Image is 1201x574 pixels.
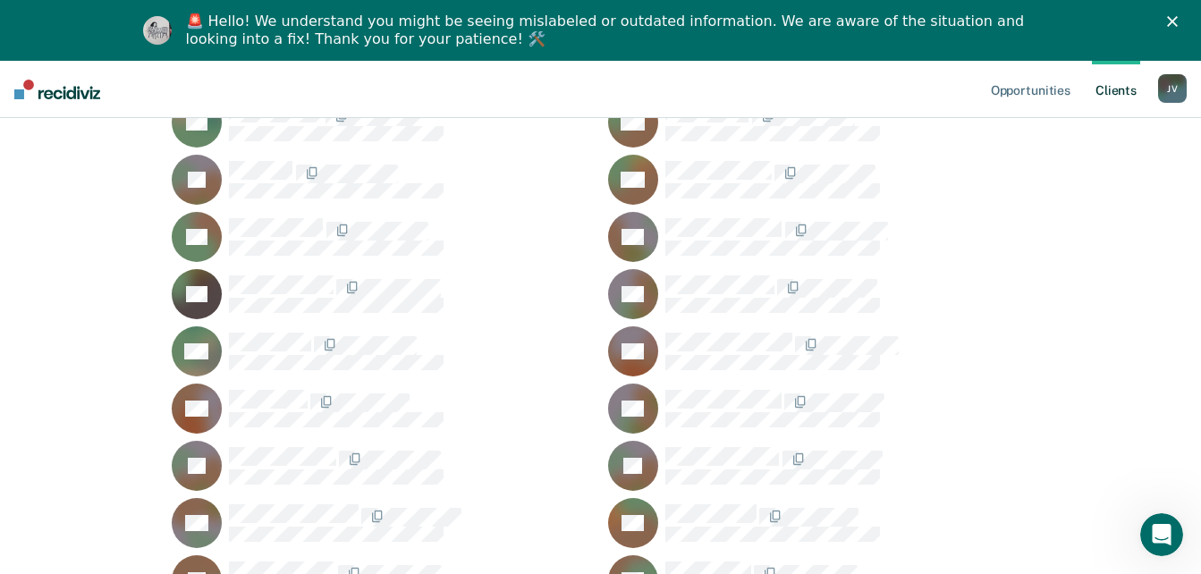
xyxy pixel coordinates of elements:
[1158,74,1187,103] button: JV
[186,13,1030,48] div: 🚨 Hello! We understand you might be seeing mislabeled or outdated information. We are aware of th...
[1092,61,1140,118] a: Clients
[1140,513,1183,556] iframe: Intercom live chat
[1167,16,1185,27] div: Close
[14,80,100,99] img: Recidiviz
[1158,74,1187,103] div: J V
[987,61,1074,118] a: Opportunities
[143,16,172,45] img: Profile image for Kim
